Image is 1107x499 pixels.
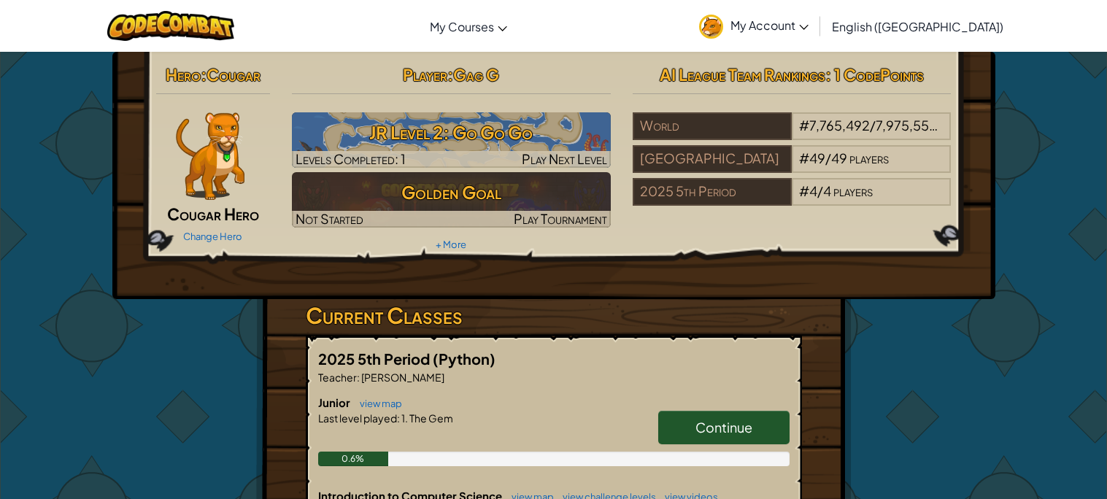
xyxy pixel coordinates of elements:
[318,371,357,384] span: Teacher
[318,395,352,409] span: Junior
[352,398,402,409] a: view map
[823,182,831,199] span: 4
[633,126,952,143] a: World#7,765,492/7,975,553players
[292,172,611,228] a: Golden GoalNot StartedPlay Tournament
[876,117,938,134] span: 7,975,553
[633,178,792,206] div: 2025 5th Period
[817,182,823,199] span: /
[660,64,825,85] span: AI League Team Rankings
[799,117,809,134] span: #
[699,15,723,39] img: avatar
[360,371,444,384] span: [PERSON_NAME]
[447,64,453,85] span: :
[292,112,611,168] img: JR Level 2: Go Go Go
[292,172,611,228] img: Golden Goal
[522,150,607,167] span: Play Next Level
[183,231,242,242] a: Change Hero
[400,411,408,425] span: 1.
[730,18,809,33] span: My Account
[833,182,873,199] span: players
[692,3,816,49] a: My Account
[799,182,809,199] span: #
[201,64,207,85] span: :
[832,19,1003,34] span: English ([GEOGRAPHIC_DATA])
[306,299,802,332] h3: Current Classes
[403,64,447,85] span: Player
[849,150,889,166] span: players
[633,192,952,209] a: 2025 5th Period#4/4players
[436,239,466,250] a: + More
[825,7,1011,46] a: English ([GEOGRAPHIC_DATA])
[292,176,611,209] h3: Golden Goal
[633,145,792,173] div: [GEOGRAPHIC_DATA]
[831,150,847,166] span: 49
[809,117,870,134] span: 7,765,492
[809,150,825,166] span: 49
[939,117,979,134] span: players
[397,411,400,425] span: :
[166,64,201,85] span: Hero
[296,150,406,167] span: Levels Completed: 1
[292,112,611,168] a: Play Next Level
[430,19,494,34] span: My Courses
[870,117,876,134] span: /
[318,452,389,466] div: 0.6%
[296,210,363,227] span: Not Started
[633,159,952,176] a: [GEOGRAPHIC_DATA]#49/49players
[107,11,235,41] img: CodeCombat logo
[633,112,792,140] div: World
[433,349,495,368] span: (Python)
[514,210,607,227] span: Play Tournament
[809,182,817,199] span: 4
[167,204,259,224] span: Cougar Hero
[408,411,453,425] span: The Gem
[318,411,397,425] span: Last level played
[825,64,924,85] span: : 1 CodePoints
[825,150,831,166] span: /
[207,64,261,85] span: Cougar
[423,7,514,46] a: My Courses
[318,349,433,368] span: 2025 5th Period
[453,64,499,85] span: Gag G
[292,116,611,149] h3: JR Level 2: Go Go Go
[357,371,360,384] span: :
[176,112,244,200] img: cougar-paper-dolls.png
[799,150,809,166] span: #
[695,419,752,436] span: Continue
